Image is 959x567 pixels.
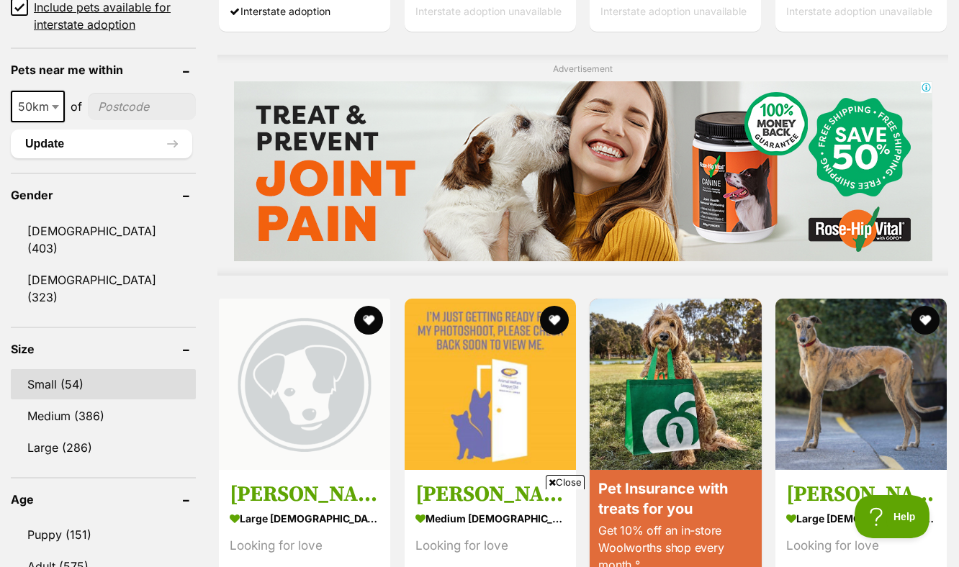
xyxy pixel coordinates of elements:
span: 50km [11,91,65,122]
header: Gender [11,189,196,201]
a: Small (54) [11,369,196,399]
span: Close [546,475,585,489]
div: Interstate adoption [230,1,379,21]
img: Doug - Greyhound Dog [775,299,947,470]
input: postcode [88,93,196,120]
iframe: Help Scout Beacon - Open [855,495,930,538]
span: of [71,98,82,115]
a: [DEMOGRAPHIC_DATA] (403) [11,216,196,263]
div: Advertisement [217,55,948,276]
img: Georgie - Staffordshire Bull Terrier Dog [405,299,576,470]
a: Large (286) [11,432,196,463]
button: Update [11,130,192,158]
iframe: Advertisement [217,495,742,560]
button: favourite [911,306,940,335]
h3: [PERSON_NAME] [786,481,936,508]
button: favourite [355,306,384,335]
span: 50km [12,96,63,117]
header: Pets near me within [11,63,196,76]
header: Age [11,493,196,506]
span: Interstate adoption unavailable [600,5,747,17]
a: Puppy (151) [11,520,196,550]
header: Size [11,343,196,355]
div: Looking for love [786,536,936,555]
h3: [PERSON_NAME] [415,481,565,508]
a: Medium (386) [11,401,196,431]
iframe: Advertisement [234,81,932,261]
button: favourite [540,306,569,335]
span: Interstate adoption unavailable [415,5,562,17]
h3: [PERSON_NAME] [230,481,379,508]
strong: large [DEMOGRAPHIC_DATA] Dog [786,508,936,529]
span: Interstate adoption unavailable [786,5,932,17]
a: [DEMOGRAPHIC_DATA] (323) [11,265,196,312]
